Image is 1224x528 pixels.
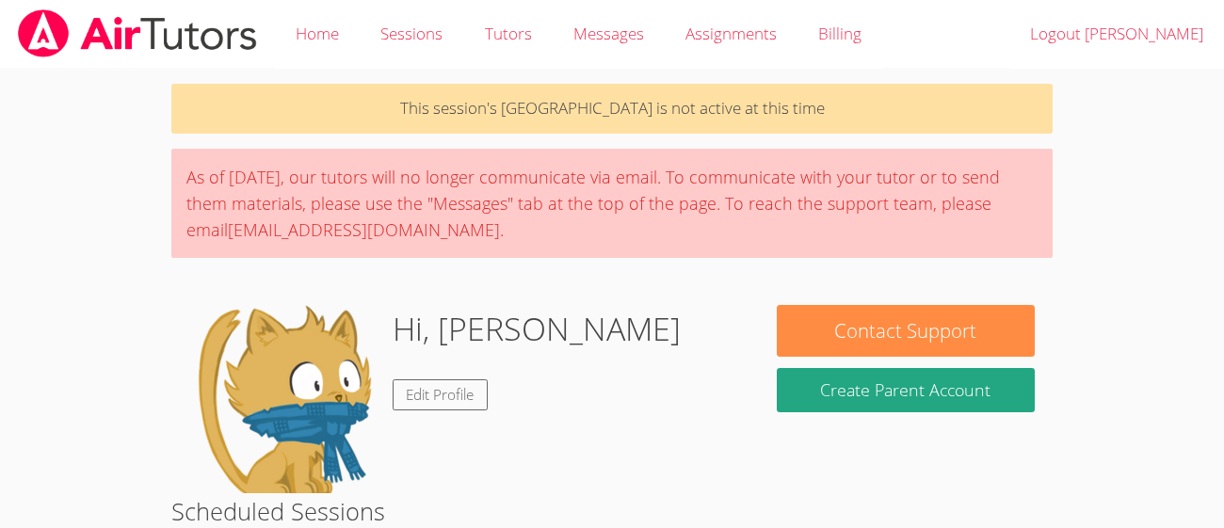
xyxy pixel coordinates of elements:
h1: Hi, [PERSON_NAME] [393,305,681,353]
button: Contact Support [777,305,1036,357]
img: default.png [189,305,378,493]
a: Edit Profile [393,379,489,410]
span: Messages [573,23,644,44]
p: This session's [GEOGRAPHIC_DATA] is not active at this time [171,84,1053,134]
div: As of [DATE], our tutors will no longer communicate via email. To communicate with your tutor or ... [171,149,1053,258]
img: airtutors_banner-c4298cdbf04f3fff15de1276eac7730deb9818008684d7c2e4769d2f7ddbe033.png [16,9,259,57]
button: Create Parent Account [777,368,1036,412]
